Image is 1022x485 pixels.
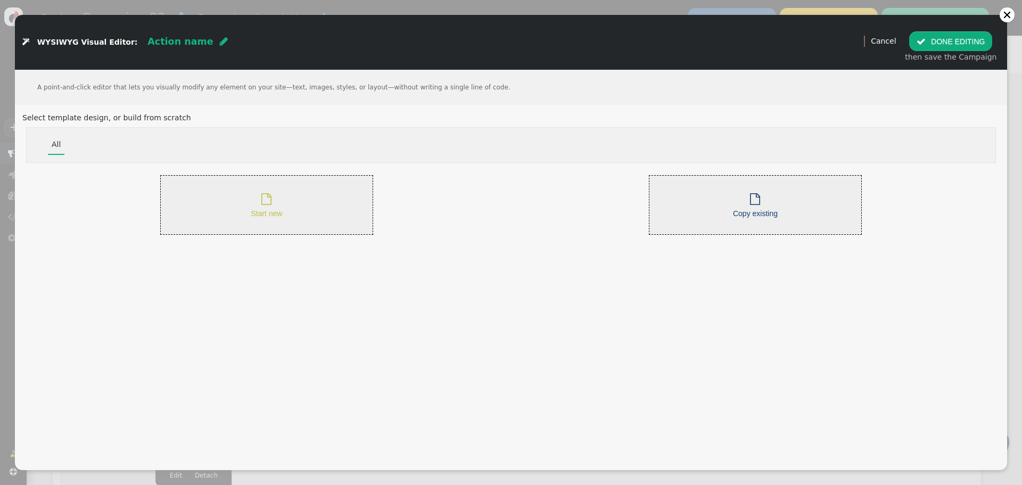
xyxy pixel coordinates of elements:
[22,38,29,46] span: 
[871,37,896,45] a: Cancel
[147,36,213,47] span: Action name
[917,37,926,46] span: 
[15,70,1007,105] div: A point-and-click editor that lets you visually modify any element on your site—text, images, sty...
[750,193,760,205] span: 
[220,37,228,46] span: 
[37,38,138,46] span: WYSIWYG Visual Editor:
[251,191,282,220] div: Start new
[909,31,992,51] button: DONE EDITING
[733,209,778,218] span: Copy existing
[905,52,996,63] div: then save the Campaign
[261,193,271,205] span: 
[22,112,1000,124] div: Select template design, or build from scratch
[48,135,64,155] li: All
